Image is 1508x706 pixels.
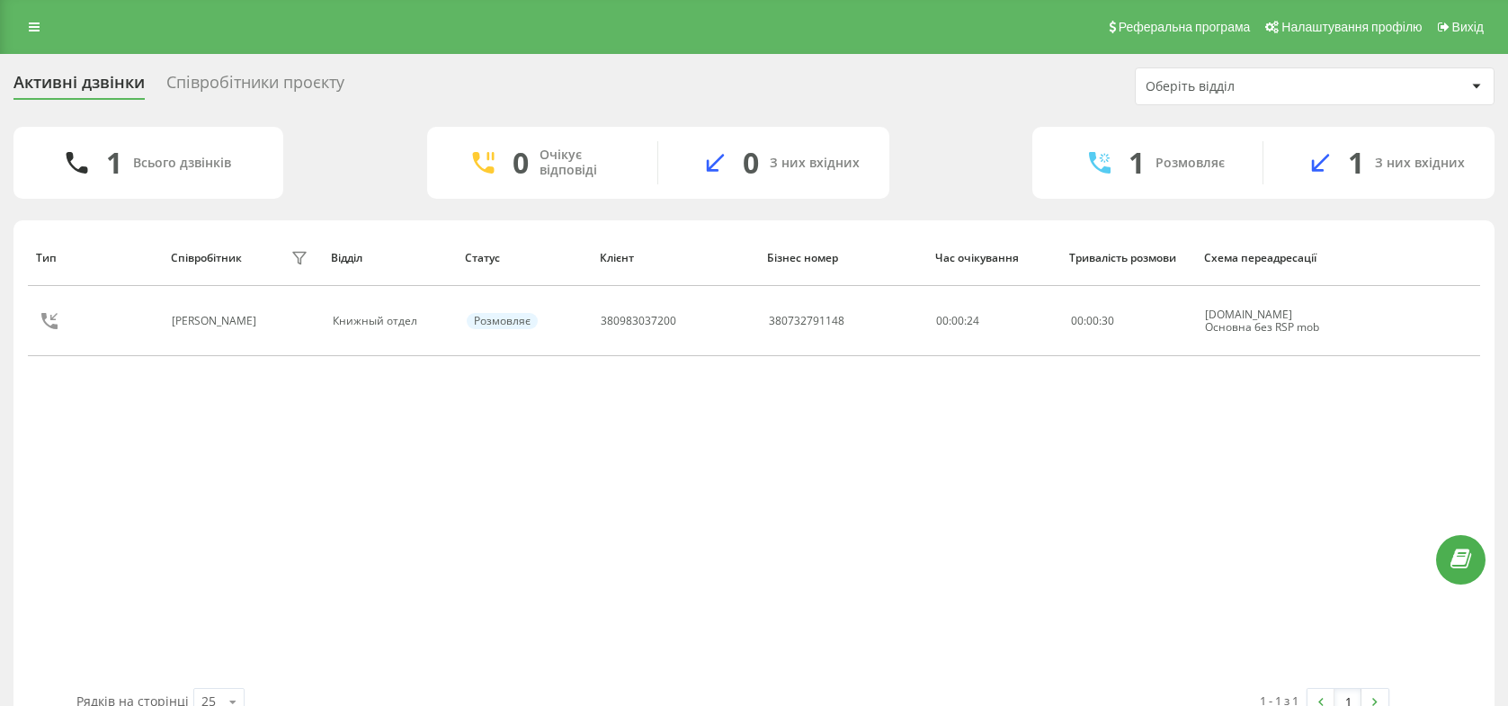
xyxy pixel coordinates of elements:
[467,313,538,329] div: Розмовляє
[1071,315,1114,327] div: : :
[465,252,583,264] div: Статус
[1204,252,1338,264] div: Схема переадресації
[935,252,1053,264] div: Час очікування
[1069,252,1187,264] div: Тривалість розмови
[1146,79,1361,94] div: Оберіть відділ
[743,146,759,180] div: 0
[171,252,242,264] div: Співробітник
[1452,20,1484,34] span: Вихід
[331,252,449,264] div: Відділ
[767,252,918,264] div: Бізнес номер
[13,73,145,101] div: Активні дзвінки
[36,252,154,264] div: Тип
[106,146,122,180] div: 1
[1281,20,1422,34] span: Налаштування профілю
[172,315,261,327] div: [PERSON_NAME]
[1348,146,1364,180] div: 1
[166,73,344,101] div: Співробітники проєкту
[1086,313,1099,328] span: 00
[1071,313,1084,328] span: 00
[513,146,529,180] div: 0
[600,252,751,264] div: Клієнт
[770,156,860,171] div: З них вхідних
[1119,20,1251,34] span: Реферальна програма
[333,315,447,327] div: Книжный отдел
[1156,156,1225,171] div: Розмовляє
[540,147,630,178] div: Очікує відповіді
[769,315,844,327] div: 380732791148
[133,156,231,171] div: Всього дзвінків
[601,315,676,327] div: 380983037200
[936,315,1050,327] div: 00:00:24
[1205,308,1335,335] div: [DOMAIN_NAME] Основна без RSP mob
[1129,146,1145,180] div: 1
[1102,313,1114,328] span: 30
[1375,156,1465,171] div: З них вхідних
